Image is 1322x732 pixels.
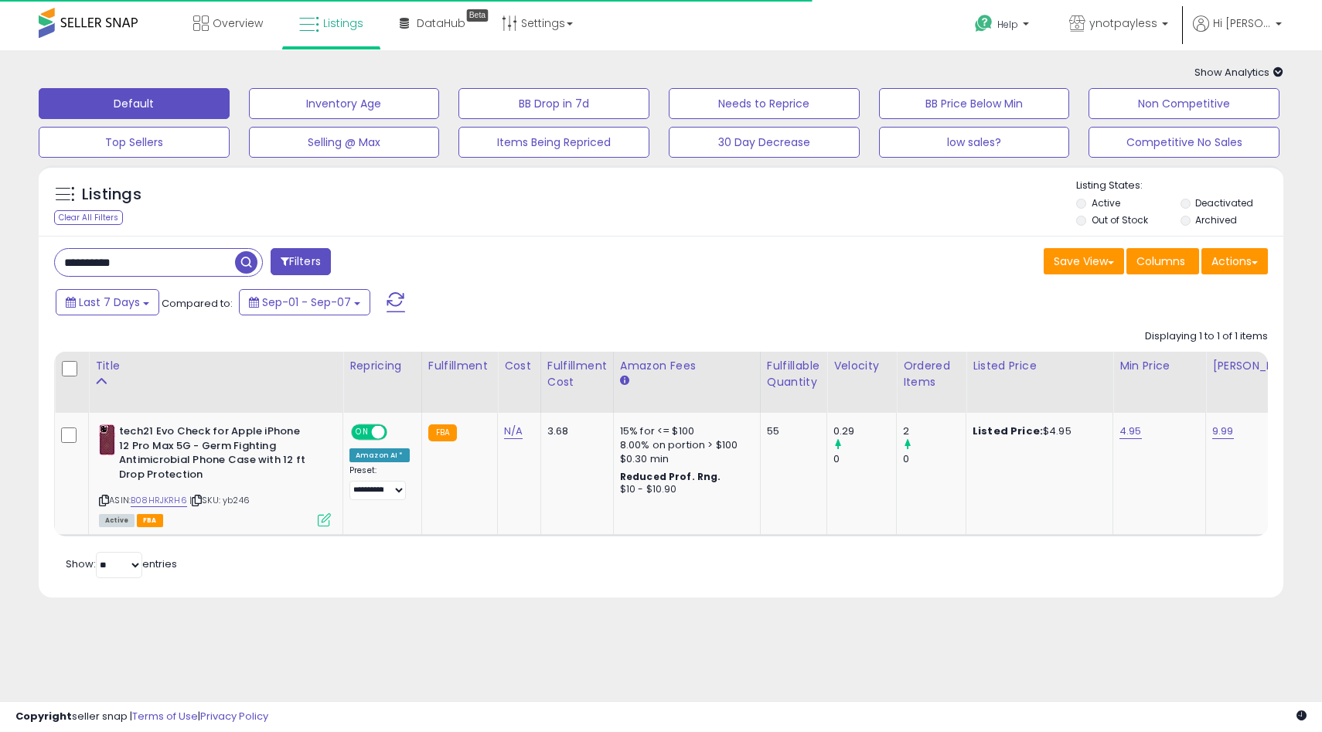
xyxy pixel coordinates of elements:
div: Displaying 1 to 1 of 1 items [1145,329,1268,344]
p: Listing States: [1076,179,1283,193]
button: BB Price Below Min [879,88,1070,119]
div: Listed Price [973,358,1106,374]
label: Active [1092,196,1120,209]
div: 0.29 [833,424,896,438]
span: Sep-01 - Sep-07 [262,295,351,310]
span: All listings currently available for purchase on Amazon [99,514,135,527]
a: 4.95 [1119,424,1142,439]
a: Hi [PERSON_NAME] [1193,15,1282,50]
button: Last 7 Days [56,289,159,315]
div: 2 [903,424,966,438]
button: Needs to Reprice [669,88,860,119]
div: Amazon AI * [349,448,410,462]
div: Repricing [349,358,415,374]
button: Columns [1126,248,1199,274]
div: Clear All Filters [54,210,123,225]
a: N/A [504,424,523,439]
button: Non Competitive [1089,88,1279,119]
b: Reduced Prof. Rng. [620,470,721,483]
div: Fulfillment Cost [547,358,607,390]
h5: Listings [82,184,141,206]
div: Amazon Fees [620,358,754,374]
span: ynotpayless [1089,15,1157,31]
a: 9.99 [1212,424,1234,439]
button: Filters [271,248,331,275]
button: Items Being Repriced [458,127,649,158]
span: Show: entries [66,557,177,571]
img: 51-IeZsEafL._SL40_.jpg [99,424,115,455]
div: Ordered Items [903,358,959,390]
div: $0.30 min [620,452,748,466]
span: DataHub [417,15,465,31]
div: 55 [767,424,815,438]
div: Tooltip anchor [464,8,491,23]
button: Actions [1201,248,1268,274]
div: Fulfillable Quantity [767,358,820,390]
i: Get Help [974,14,993,33]
div: Fulfillment [428,358,491,374]
div: Title [95,358,336,374]
small: FBA [428,424,457,441]
a: Help [963,2,1044,50]
span: Overview [213,15,263,31]
label: Deactivated [1195,196,1253,209]
div: 15% for <= $100 [620,424,748,438]
div: $10 - $10.90 [620,483,748,496]
div: 0 [903,452,966,466]
b: Listed Price: [973,424,1043,438]
button: Competitive No Sales [1089,127,1279,158]
small: Amazon Fees. [620,374,629,388]
span: Compared to: [162,296,233,311]
div: 0 [833,452,896,466]
span: Hi [PERSON_NAME] [1213,15,1271,31]
span: Show Analytics [1194,65,1283,80]
label: Out of Stock [1092,213,1148,226]
span: OFF [385,426,410,439]
button: Inventory Age [249,88,440,119]
div: Preset: [349,465,410,500]
button: BB Drop in 7d [458,88,649,119]
a: B08HRJKRH6 [131,494,187,507]
span: Columns [1136,254,1185,269]
div: Min Price [1119,358,1199,374]
button: Top Sellers [39,127,230,158]
div: ASIN: [99,424,331,525]
b: tech21 Evo Check for Apple iPhone 12 Pro Max 5G - Germ Fighting Antimicrobial Phone Case with 12 ... [119,424,307,485]
div: Velocity [833,358,890,374]
button: Default [39,88,230,119]
button: Save View [1044,248,1124,274]
button: 30 Day Decrease [669,127,860,158]
div: [PERSON_NAME] [1212,358,1304,374]
span: | SKU: yb246 [189,494,250,506]
span: FBA [137,514,163,527]
button: low sales? [879,127,1070,158]
button: Sep-01 - Sep-07 [239,289,370,315]
div: Cost [504,358,534,374]
span: Help [997,18,1018,31]
span: Listings [323,15,363,31]
div: 3.68 [547,424,601,438]
div: 8.00% on portion > $100 [620,438,748,452]
div: $4.95 [973,424,1101,438]
span: ON [353,426,372,439]
label: Archived [1195,213,1237,226]
button: Selling @ Max [249,127,440,158]
span: Last 7 Days [79,295,140,310]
